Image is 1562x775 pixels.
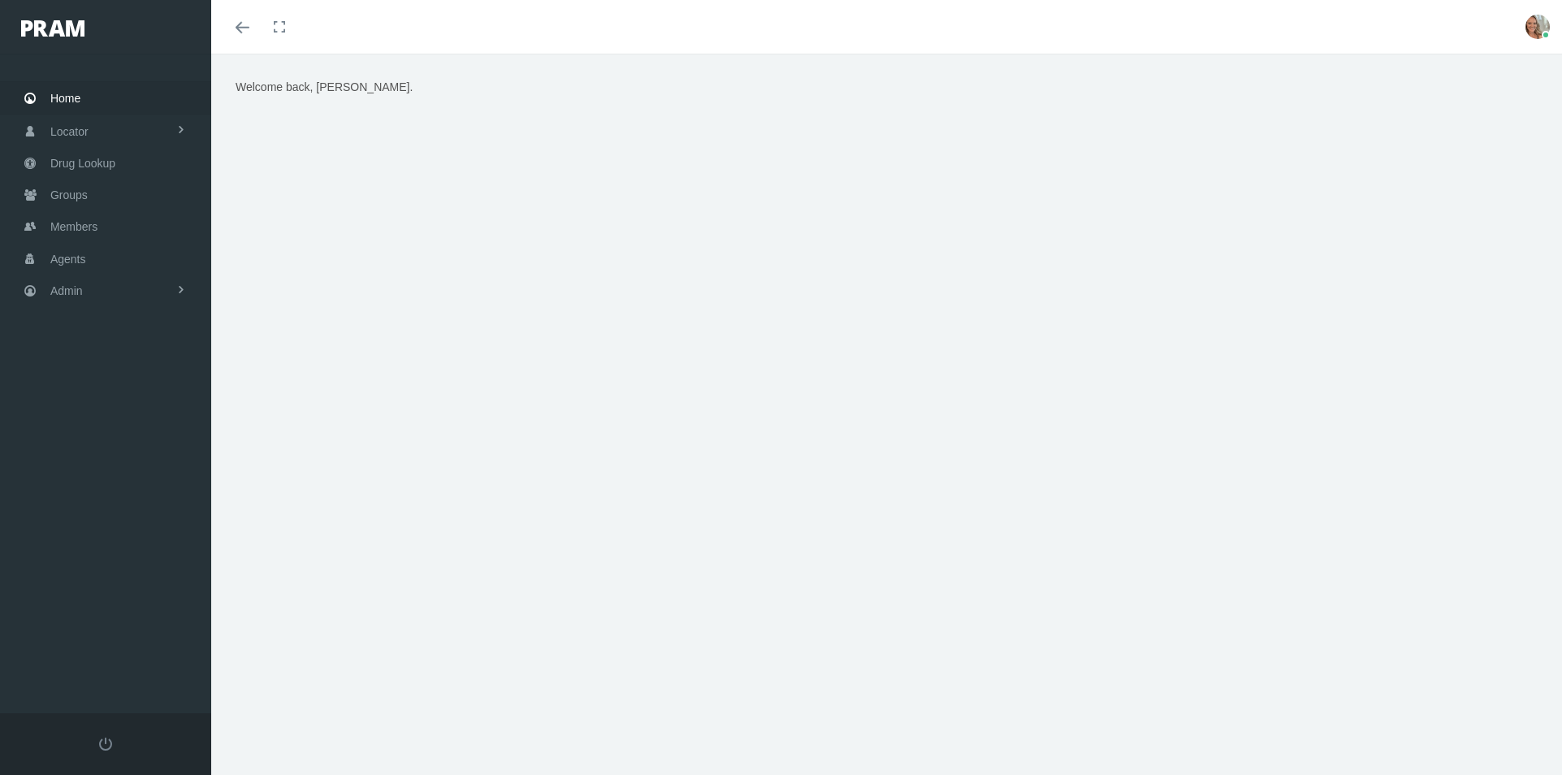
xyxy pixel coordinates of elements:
[50,116,89,147] span: Locator
[50,244,86,275] span: Agents
[1525,15,1550,39] img: S_Profile_Picture_15372.jpg
[50,83,80,114] span: Home
[50,211,97,242] span: Members
[50,180,88,210] span: Groups
[50,148,115,179] span: Drug Lookup
[236,80,413,93] span: Welcome back, [PERSON_NAME].
[21,20,84,37] img: PRAM_20_x_78.png
[50,275,83,306] span: Admin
